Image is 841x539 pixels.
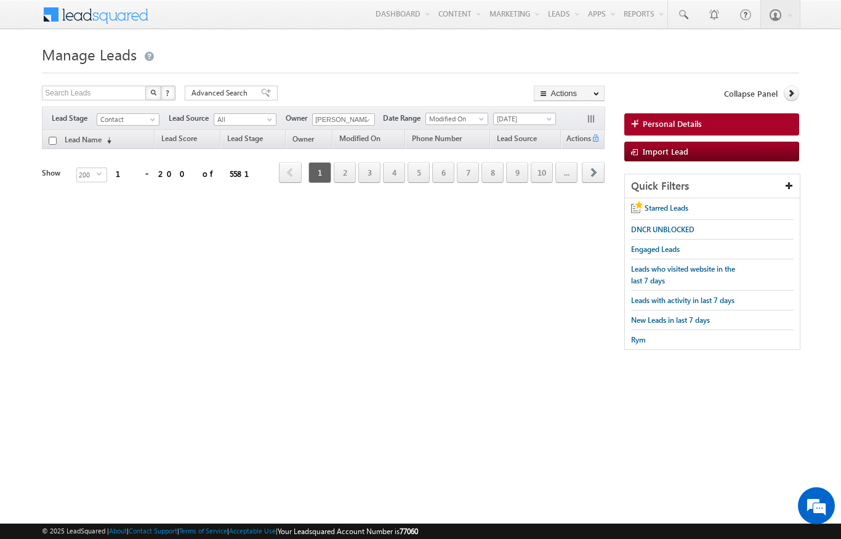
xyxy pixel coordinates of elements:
a: next [582,163,605,183]
a: 3 [358,162,380,183]
span: Owner [286,113,312,124]
div: Quick Filters [625,174,800,198]
span: Collapse Panel [724,88,778,99]
a: Show All Items [358,114,374,126]
a: 9 [506,162,528,183]
span: New Leads in last 7 days [631,315,710,325]
span: Actions [561,132,591,148]
a: ... [555,162,577,183]
button: ? [161,86,175,100]
span: Leads with activity in last 7 days [631,296,734,305]
a: Modified On [333,132,387,148]
div: 1 - 200 of 5581 [116,166,264,180]
span: Engaged Leads [631,245,680,254]
span: Advanced Search [191,87,251,99]
a: Lead Score [155,132,203,148]
span: [DATE] [494,113,552,124]
span: (sorted descending) [102,136,111,145]
input: Check all records [49,137,57,145]
span: Phone Number [412,134,462,143]
span: Lead Source [497,134,537,143]
a: Personal Details [624,113,799,136]
a: Lead Stage [221,132,269,148]
a: Lead Source [491,132,543,148]
span: 200 [77,168,97,182]
a: Lead Name(sorted descending) [58,132,118,148]
a: Modified On [425,113,488,125]
span: Your Leadsquared Account Number is [278,527,418,536]
span: Contact [97,114,156,125]
a: About [109,527,127,535]
span: ? [166,87,171,98]
span: Modified On [426,113,485,124]
span: 77060 [400,527,418,536]
span: Lead Stage [227,134,263,143]
a: 4 [383,162,405,183]
span: All [214,114,273,125]
button: Actions [534,86,605,101]
a: 2 [334,162,356,183]
a: [DATE] [493,113,556,125]
span: 1 [308,162,331,183]
span: Date Range [383,113,425,124]
a: 6 [432,162,454,183]
span: Leads who visited website in the last 7 days [631,264,735,285]
a: Phone Number [406,132,468,148]
span: Personal Details [643,118,702,129]
a: 8 [481,162,504,183]
img: Search [150,89,156,95]
span: Owner [292,134,314,144]
span: Lead Stage [52,113,97,124]
span: Import Lead [643,146,688,156]
span: Rym [631,335,646,344]
div: Show [42,168,66,179]
a: Terms of Service [179,527,227,535]
span: select [97,171,107,177]
a: 5 [408,162,430,183]
span: Lead Source [169,113,214,124]
span: DNCR UNBLOCKED [631,225,694,234]
span: Modified On [339,134,380,143]
a: Contact [97,113,159,126]
a: 10 [531,162,553,183]
span: Manage Leads [42,44,137,64]
span: Starred Leads [645,203,688,213]
span: prev [279,162,302,183]
a: prev [279,163,302,183]
a: All [214,113,276,126]
a: Contact Support [129,527,177,535]
a: 7 [457,162,479,183]
span: next [582,162,605,183]
span: © 2025 LeadSquared | | | | | [42,525,418,537]
span: Lead Score [161,134,197,143]
a: Acceptable Use [229,527,276,535]
input: Type to Search [312,113,375,126]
